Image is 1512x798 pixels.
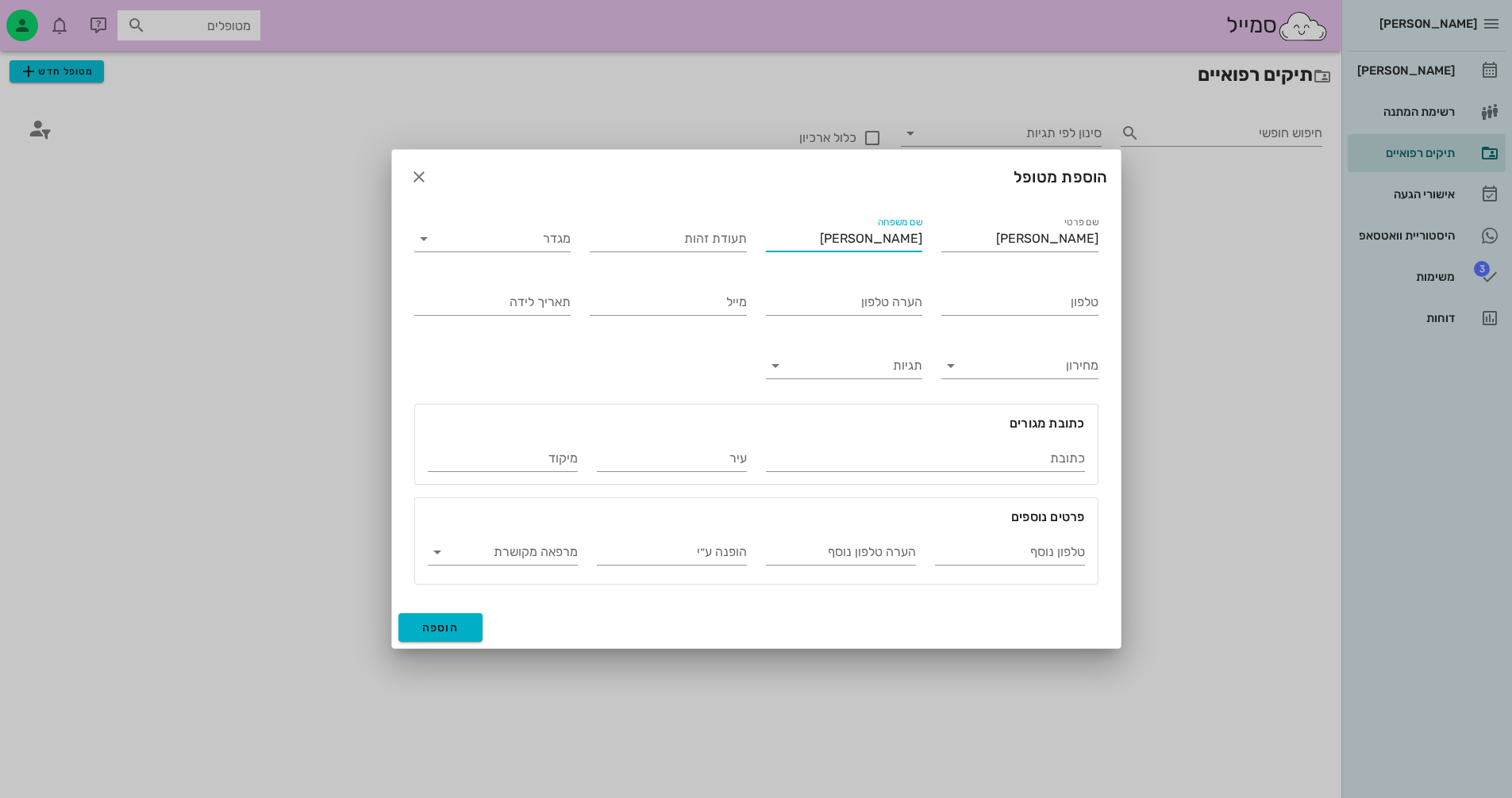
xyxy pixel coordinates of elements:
div: הוספת מטופל [392,150,1121,204]
button: הוספה [398,613,483,642]
div: כתובת מגורים [415,405,1098,433]
div: תגיות [766,353,923,378]
div: מחירון [941,353,1098,378]
span: הוספה [422,621,460,635]
div: פרטים נוספים [415,498,1098,527]
label: שם פרטי [1064,217,1098,228]
label: שם משפחה [878,217,922,228]
div: מגדר [414,226,571,251]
